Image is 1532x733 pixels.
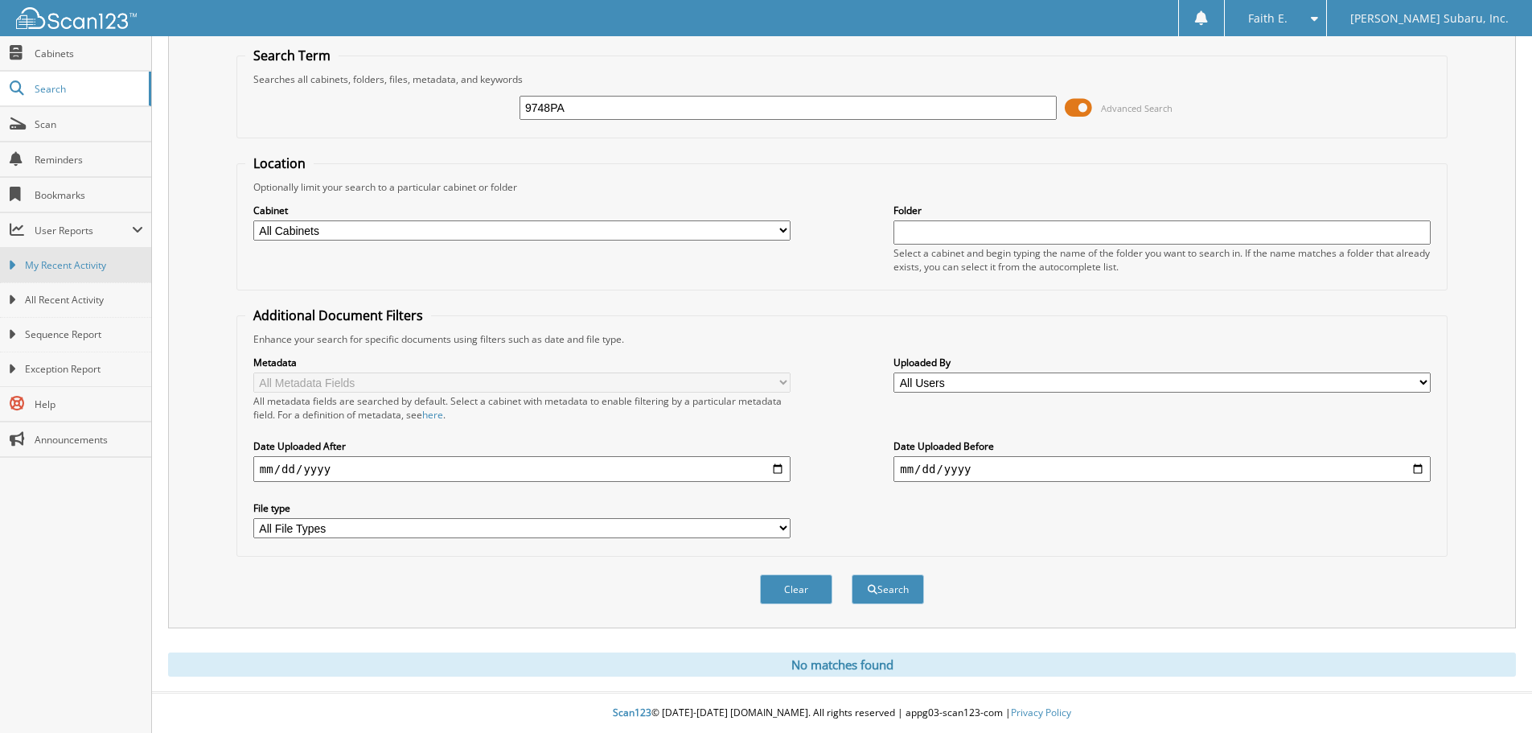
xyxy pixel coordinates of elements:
span: Cabinets [35,47,143,60]
span: Faith E. [1248,14,1288,23]
div: All metadata fields are searched by default. Select a cabinet with metadata to enable filtering b... [253,394,791,422]
label: File type [253,501,791,515]
span: All Recent Activity [25,293,143,307]
div: © [DATE]-[DATE] [DOMAIN_NAME]. All rights reserved | appg03-scan123-com | [152,694,1532,733]
iframe: Chat Widget [1452,656,1532,733]
span: Exception Report [25,362,143,377]
div: Enhance your search for specific documents using filters such as date and file type. [245,332,1439,346]
label: Date Uploaded After [253,439,791,453]
span: My Recent Activity [25,258,143,273]
label: Date Uploaded Before [893,439,1431,453]
div: No matches found [168,653,1516,677]
span: Scan [35,117,143,131]
label: Cabinet [253,204,791,217]
label: Metadata [253,356,791,369]
a: here [422,408,443,422]
legend: Search Term [245,47,339,64]
a: Privacy Policy [1011,706,1071,719]
span: Advanced Search [1101,102,1173,114]
input: end [893,456,1431,482]
button: Search [852,574,924,604]
span: Announcements [35,433,143,447]
div: Searches all cabinets, folders, files, metadata, and keywords [245,72,1439,86]
button: Clear [760,574,832,604]
img: scan123-logo-white.svg [16,7,137,29]
span: Sequence Report [25,327,143,342]
label: Uploaded By [893,356,1431,369]
span: Scan123 [613,706,651,719]
div: Select a cabinet and begin typing the name of the folder you want to search in. If the name match... [893,246,1431,274]
span: Bookmarks [35,188,143,202]
label: Folder [893,204,1431,217]
span: Help [35,397,143,411]
span: Search [35,82,141,96]
legend: Additional Document Filters [245,307,431,324]
span: User Reports [35,224,132,237]
legend: Location [245,154,314,172]
input: start [253,456,791,482]
span: [PERSON_NAME] Subaru, Inc. [1350,14,1509,23]
span: Reminders [35,153,143,167]
div: Optionally limit your search to a particular cabinet or folder [245,180,1439,194]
